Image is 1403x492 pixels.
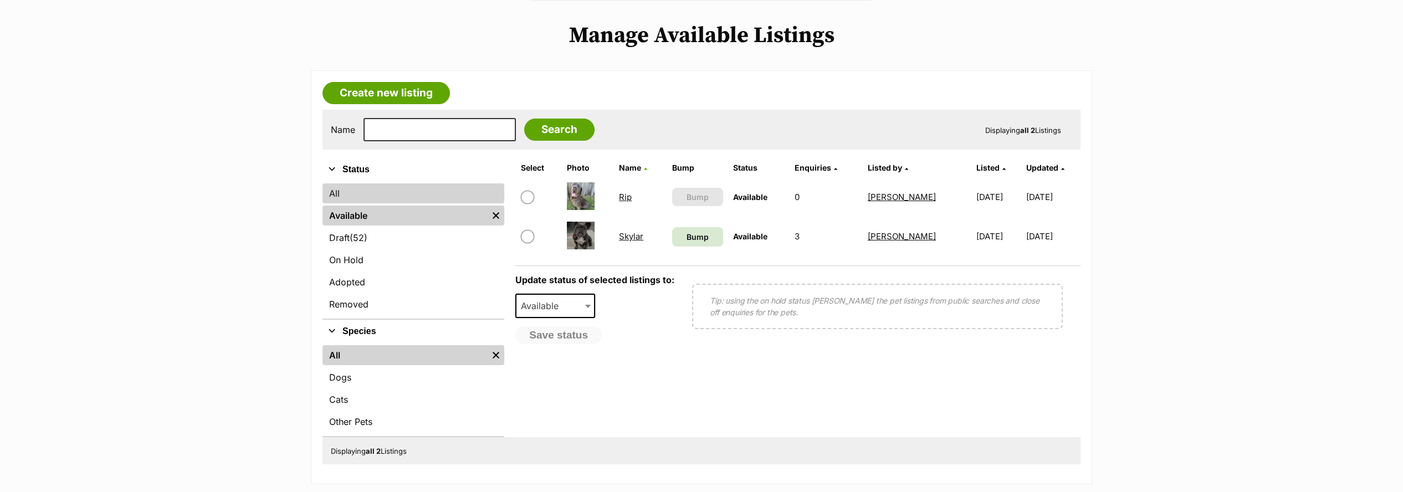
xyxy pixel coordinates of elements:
[562,159,613,177] th: Photo
[322,183,504,203] a: All
[972,217,1025,255] td: [DATE]
[515,274,674,285] label: Update status of selected listings to:
[322,389,504,409] a: Cats
[516,298,570,314] span: Available
[710,295,1045,318] p: Tip: using the on hold status [PERSON_NAME] the pet listings from public searches and close off e...
[985,126,1061,135] span: Displaying Listings
[668,159,728,177] th: Bump
[795,163,837,172] a: Enquiries
[488,345,504,365] a: Remove filter
[790,178,862,216] td: 0
[1026,178,1079,216] td: [DATE]
[331,125,355,135] label: Name
[1020,126,1035,135] strong: all 2
[672,188,724,206] button: Bump
[331,447,407,455] span: Displaying Listings
[733,232,767,241] span: Available
[322,272,504,292] a: Adopted
[868,231,936,242] a: [PERSON_NAME]
[976,163,1006,172] a: Listed
[322,250,504,270] a: On Hold
[322,228,504,248] a: Draft
[729,159,789,177] th: Status
[1026,163,1058,172] span: Updated
[322,162,504,177] button: Status
[322,206,488,225] a: Available
[619,163,641,172] span: Name
[619,192,632,202] a: Rip
[350,231,367,244] span: (52)
[322,181,504,319] div: Status
[687,231,709,243] span: Bump
[1026,217,1079,255] td: [DATE]
[366,447,381,455] strong: all 2
[972,178,1025,216] td: [DATE]
[733,192,767,202] span: Available
[322,367,504,387] a: Dogs
[322,324,504,339] button: Species
[868,192,936,202] a: [PERSON_NAME]
[322,345,488,365] a: All
[868,163,908,172] a: Listed by
[687,191,709,203] span: Bump
[619,231,643,242] a: Skylar
[515,294,595,318] span: Available
[515,326,602,344] button: Save status
[488,206,504,225] a: Remove filter
[868,163,902,172] span: Listed by
[672,227,724,247] a: Bump
[322,412,504,432] a: Other Pets
[322,82,450,104] a: Create new listing
[1026,163,1064,172] a: Updated
[322,343,504,436] div: Species
[322,294,504,314] a: Removed
[790,217,862,255] td: 3
[976,163,1000,172] span: Listed
[524,119,595,141] input: Search
[619,163,647,172] a: Name
[795,163,831,172] span: translation missing: en.admin.listings.index.attributes.enquiries
[516,159,561,177] th: Select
